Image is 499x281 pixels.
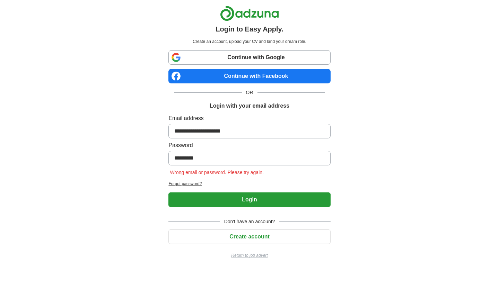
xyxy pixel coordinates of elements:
[168,114,330,123] label: Email address
[170,38,329,45] p: Create an account, upload your CV and land your dream role.
[168,252,330,259] a: Return to job advert
[220,6,279,21] img: Adzuna logo
[168,50,330,65] a: Continue with Google
[168,234,330,239] a: Create account
[242,89,257,96] span: OR
[168,229,330,244] button: Create account
[216,24,283,34] h1: Login to Easy Apply.
[168,141,330,149] label: Password
[168,181,330,187] a: Forgot password?
[168,170,265,175] span: Wrong email or password. Please try again.
[220,218,279,225] span: Don't have an account?
[168,69,330,83] a: Continue with Facebook
[168,192,330,207] button: Login
[210,102,289,110] h1: Login with your email address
